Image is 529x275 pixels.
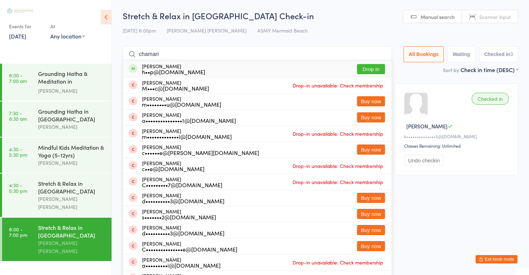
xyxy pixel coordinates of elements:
[476,255,517,263] button: Exit kiosk mode
[472,93,509,105] div: Checked in
[9,110,27,121] time: 7:30 - 8:30 am
[38,179,106,195] div: Stretch & Relax in [GEOGRAPHIC_DATA]
[479,13,511,20] span: Scanner input
[406,122,448,130] span: [PERSON_NAME]
[38,87,106,95] div: [PERSON_NAME]
[357,193,385,203] button: Buy now
[142,150,259,155] div: c••••••e@[PERSON_NAME][DOMAIN_NAME]
[142,160,205,171] div: [PERSON_NAME]
[142,128,232,139] div: [PERSON_NAME]
[142,225,224,236] div: [PERSON_NAME]
[142,176,222,188] div: [PERSON_NAME]
[291,161,385,171] span: Drop-in unavailable: Check membership
[123,10,518,21] h2: Stretch & Relax in [GEOGRAPHIC_DATA] Check-in
[142,209,216,220] div: [PERSON_NAME]
[38,159,106,167] div: [PERSON_NAME]
[9,32,26,40] a: [DATE]
[142,63,205,75] div: [PERSON_NAME]
[38,224,106,239] div: Stretch & Relax in [GEOGRAPHIC_DATA]
[142,101,221,107] div: m••••••••u@[DOMAIN_NAME]
[142,118,236,123] div: a•••••••••••••••1@[DOMAIN_NAME]
[167,27,246,34] span: [PERSON_NAME] [PERSON_NAME]
[2,218,112,261] a: 6:00 -7:00 pmStretch & Relax in [GEOGRAPHIC_DATA][PERSON_NAME] [PERSON_NAME]
[257,27,308,34] span: ASMY Mermaid Beach
[142,96,221,107] div: [PERSON_NAME]
[38,107,106,123] div: Grounding Hatha in [GEOGRAPHIC_DATA]
[421,13,455,20] span: Manual search
[9,72,27,84] time: 6:00 - 7:00 am
[357,241,385,251] button: Buy now
[2,64,112,101] a: 6:00 -7:00 amGrounding Hatha & Meditation in [GEOGRAPHIC_DATA][PERSON_NAME]
[142,80,209,91] div: [PERSON_NAME]
[404,133,511,139] div: k••••••••••••••5@[DOMAIN_NAME]
[404,143,511,149] div: Classes Remaining: Unlimited
[404,155,444,166] button: Undo checkin
[142,69,205,75] div: h••p@[DOMAIN_NAME]
[2,174,112,217] a: 4:30 -5:30 pmStretch & Relax in [GEOGRAPHIC_DATA][PERSON_NAME] [PERSON_NAME]
[357,64,385,74] button: Drop in
[38,70,106,87] div: Grounding Hatha & Meditation in [GEOGRAPHIC_DATA]
[9,146,27,157] time: 4:30 - 5:30 pm
[357,96,385,106] button: Buy now
[9,226,27,238] time: 6:00 - 7:00 pm
[460,66,518,73] div: Check in time (DESC)
[38,195,106,211] div: [PERSON_NAME] [PERSON_NAME]
[50,32,85,40] div: Any location
[142,182,222,188] div: C•••••••••7@[DOMAIN_NAME]
[443,66,459,73] label: Sort by
[123,46,392,62] input: Search
[2,137,112,173] a: 4:30 -5:30 pmMindful Kids Meditation & Yoga (5-12yrs)[PERSON_NAME]
[142,166,205,171] div: c••e@[DOMAIN_NAME]
[38,239,106,255] div: [PERSON_NAME] [PERSON_NAME]
[142,241,237,252] div: [PERSON_NAME]
[38,143,106,159] div: Mindful Kids Meditation & Yoga (5-12yrs)
[357,209,385,219] button: Buy now
[403,46,444,62] button: All Bookings
[447,46,475,62] button: Waiting
[123,27,156,34] span: [DATE] 6:00pm
[142,192,224,204] div: [PERSON_NAME]
[142,230,224,236] div: d••••••••••3@[DOMAIN_NAME]
[291,177,385,187] span: Drop-in unavailable: Check membership
[142,214,216,220] div: s•••••••2@[DOMAIN_NAME]
[357,225,385,235] button: Buy now
[9,21,43,32] div: Events for
[142,134,232,139] div: m•••••••••••••i@[DOMAIN_NAME]
[142,85,209,91] div: M•••c@[DOMAIN_NAME]
[142,112,236,123] div: [PERSON_NAME]
[291,128,385,139] span: Drop-in unavailable: Check membership
[142,257,221,268] div: [PERSON_NAME]
[142,144,259,155] div: [PERSON_NAME]
[142,246,237,252] div: C•••••••••••••••e@[DOMAIN_NAME]
[2,101,112,137] a: 7:30 -8:30 amGrounding Hatha in [GEOGRAPHIC_DATA][PERSON_NAME]
[9,182,27,193] time: 4:30 - 5:30 pm
[38,123,106,131] div: [PERSON_NAME]
[291,257,385,268] span: Drop-in unavailable: Check membership
[50,21,85,32] div: At
[142,262,221,268] div: a•••••••••i@[DOMAIN_NAME]
[510,51,513,57] div: 3
[291,80,385,91] span: Drop-in unavailable: Check membership
[357,144,385,155] button: Buy now
[142,198,224,204] div: d••••••••••3@[DOMAIN_NAME]
[7,8,33,14] img: Australian School of Meditation & Yoga (Gold Coast)
[479,46,519,62] button: Checked in3
[357,112,385,122] button: Buy now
